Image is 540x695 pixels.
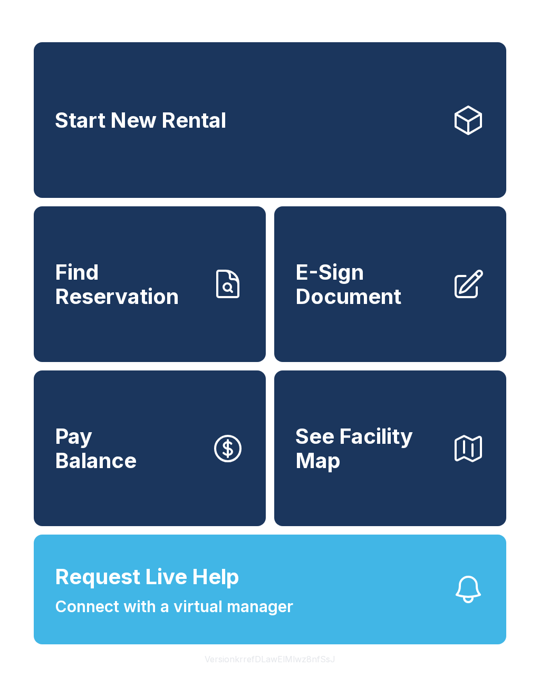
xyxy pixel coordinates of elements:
[55,260,202,308] span: Find Reservation
[274,370,506,526] button: See Facility Map
[55,108,226,132] span: Start New Rental
[55,561,239,593] span: Request Live Help
[295,424,443,472] span: See Facility Map
[34,42,506,198] a: Start New Rental
[34,370,266,526] button: PayBalance
[55,595,293,618] span: Connect with a virtual manager
[34,206,266,362] a: Find Reservation
[55,424,137,472] span: Pay Balance
[196,644,344,674] button: VersionkrrefDLawElMlwz8nfSsJ
[34,535,506,644] button: Request Live HelpConnect with a virtual manager
[295,260,443,308] span: E-Sign Document
[274,206,506,362] a: E-Sign Document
